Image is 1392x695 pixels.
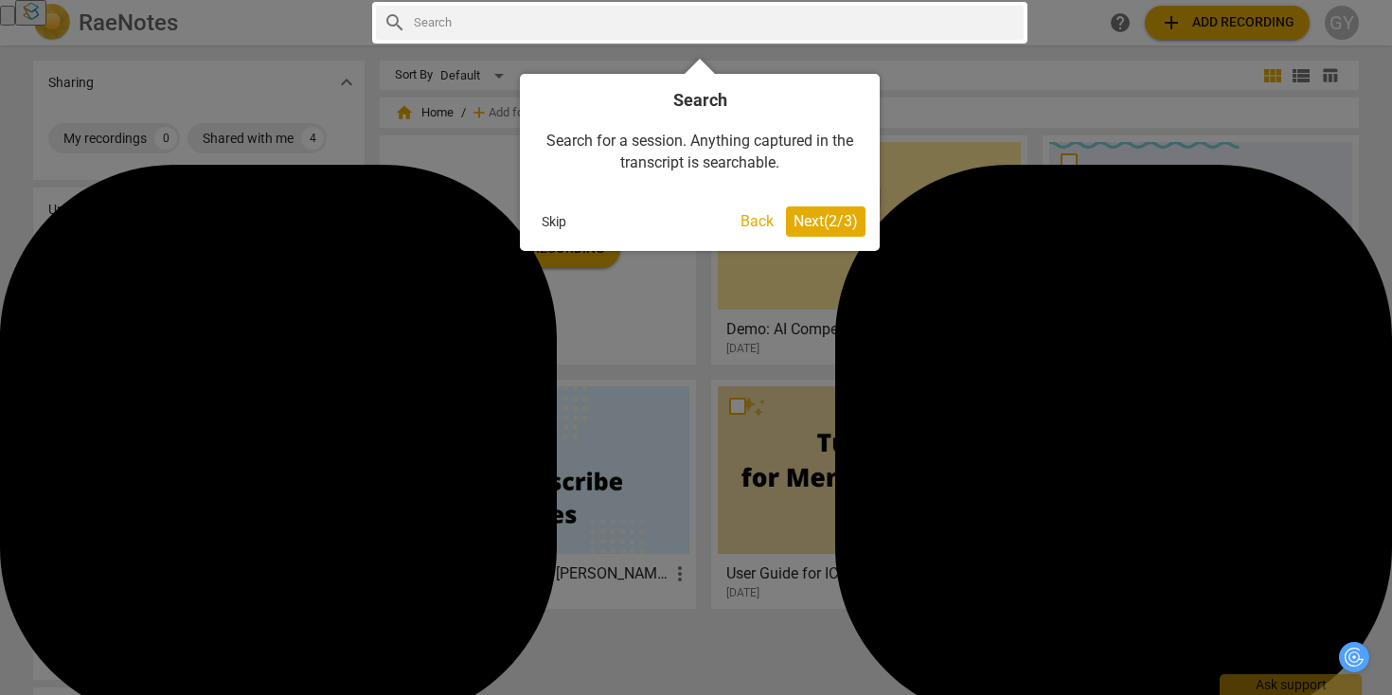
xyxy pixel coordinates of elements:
[794,212,858,230] span: Next ( 2 / 3 )
[534,112,866,192] div: Search for a session. Anything captured in the transcript is searchable.
[534,207,574,236] button: Skip
[786,206,866,237] button: Next
[733,206,781,237] button: Back
[534,88,866,112] h4: Search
